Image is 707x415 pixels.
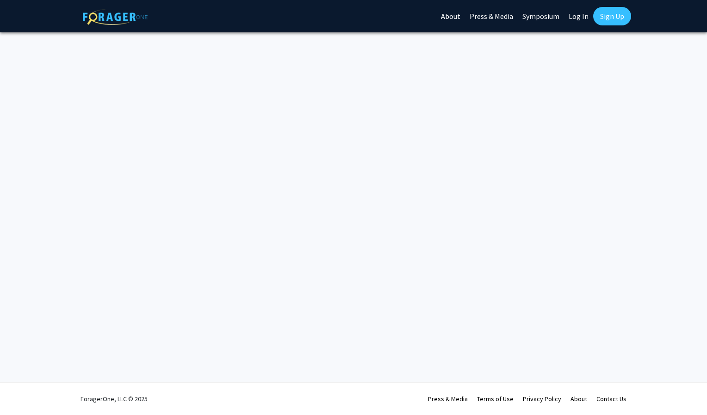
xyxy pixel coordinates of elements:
[593,7,631,25] a: Sign Up
[523,395,561,403] a: Privacy Policy
[596,395,626,403] a: Contact Us
[83,9,148,25] img: ForagerOne Logo
[81,383,148,415] div: ForagerOne, LLC © 2025
[477,395,514,403] a: Terms of Use
[571,395,587,403] a: About
[428,395,468,403] a: Press & Media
